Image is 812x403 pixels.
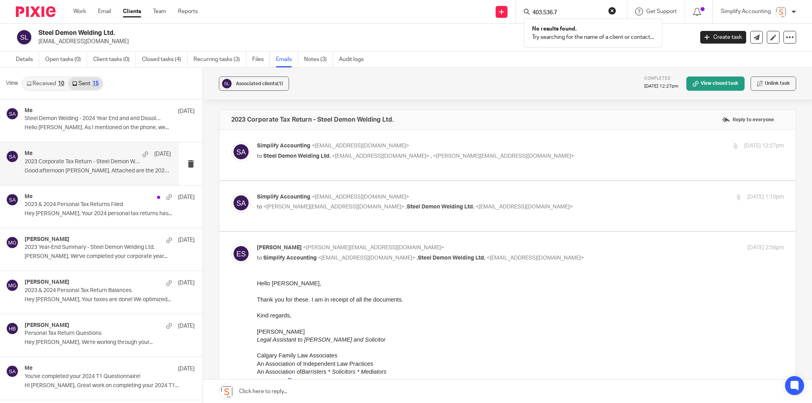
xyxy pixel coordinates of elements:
[178,193,195,201] p: [DATE]
[25,150,33,157] h4: Me
[406,204,407,210] span: ,
[219,76,289,91] button: Associated clients(1)
[45,52,87,67] a: Open tasks (0)
[25,279,69,286] h4: [PERSON_NAME]
[257,245,302,250] span: [PERSON_NAME]
[25,373,161,380] p: You've completed your 2024 T1 Questionnaire!
[25,236,69,243] h4: [PERSON_NAME]
[257,204,262,210] span: to
[25,287,161,294] p: 2023 & 2024 Personal Tax Return Balances
[231,116,394,124] h4: 2023 Corporate Tax Return - Steel Demon Welding Ltd.
[486,255,584,261] span: <[EMAIL_ADDRESS][DOMAIN_NAME]>
[257,194,310,200] span: Simplify Accounting
[31,97,35,103] sup: th
[236,81,283,86] span: Associated clients
[303,245,444,250] span: <[PERSON_NAME][EMAIL_ADDRESS][DOMAIN_NAME]>
[60,107,127,113] span: Fax: [PHONE_NUMBER]
[154,150,171,158] p: [DATE]
[38,38,688,46] p: [EMAIL_ADDRESS][DOMAIN_NAME]
[221,78,233,90] img: svg%3E
[77,340,170,347] a: [EMAIL_ADDRESS][DOMAIN_NAME]
[231,142,251,162] img: svg%3E
[142,52,188,67] a: Closed tasks (4)
[25,201,161,208] p: 2023 & 2024 Personal Tax Returns Filed
[318,255,416,261] span: <[EMAIL_ADDRESS][DOMAIN_NAME]>
[178,107,195,115] p: [DATE]
[25,115,161,122] p: Steel Demon Welding - 2024 Year End and and Dissolution.
[71,316,164,323] a: [EMAIL_ADDRESS][DOMAIN_NAME]
[73,8,86,15] a: Work
[123,8,141,15] a: Clients
[417,255,418,261] span: ,
[6,365,19,378] img: svg%3E
[700,31,746,44] a: Create task
[68,77,102,90] a: Sent15
[6,322,19,335] img: svg%3E
[25,330,161,337] p: Personal Tax Return Questions
[25,168,171,174] p: Good afternoon [PERSON_NAME], Attached are the 2023...
[16,6,56,17] img: Pixie
[93,52,136,67] a: Client tasks (0)
[257,143,310,149] span: Simplify Accounting
[25,210,195,217] p: Hey [PERSON_NAME], Your 2024 personal tax returns has...
[644,83,678,90] p: [DATE] 12:27pm
[6,193,19,206] img: svg%3E
[98,8,111,15] a: Email
[257,255,262,261] span: to
[263,153,331,159] span: Steel Demon Welding Ltd.
[257,153,262,159] span: to
[263,204,404,210] span: <[PERSON_NAME][EMAIL_ADDRESS][DOMAIN_NAME]>
[747,244,784,252] p: [DATE] 2:58pm
[92,81,99,86] div: 15
[178,8,198,15] a: Reports
[418,255,485,261] span: Steel Demon Welding Ltd.
[25,244,161,251] p: 2023 Year-End Summary - Steel Demon Welding Ltd.
[44,89,129,95] i: Barristers * Solicitors * Mediators
[720,114,776,126] label: Reply to everyone
[6,279,19,292] img: svg%3E
[277,81,283,86] span: (1)
[25,193,33,200] h4: Me
[231,193,251,213] img: svg%3E
[263,255,317,261] span: Simplify Accounting
[178,322,195,330] p: [DATE]
[16,29,33,46] img: svg%3E
[304,52,333,67] a: Notes (3)
[332,153,429,159] span: <[EMAIL_ADDRESS][DOMAIN_NAME]>
[252,52,270,67] a: Files
[6,150,19,163] img: svg%3E
[25,159,142,165] p: 2023 Corporate Tax Return - Steel Demon Welding Ltd.
[433,153,574,159] span: <[PERSON_NAME][EMAIL_ADDRESS][DOMAIN_NAME]>
[312,194,409,200] span: <[EMAIL_ADDRESS][DOMAIN_NAME]>
[25,365,33,372] h4: Me
[23,77,68,90] a: Received10
[25,107,33,114] h4: Me
[38,29,558,37] h2: Steel Demon Welding Ltd.
[475,204,573,210] span: <[EMAIL_ADDRESS][DOMAIN_NAME]>
[178,365,195,373] p: [DATE]
[14,316,67,323] span: Simplify Accounting
[532,10,603,17] input: Search
[25,382,195,389] p: Hi [PERSON_NAME], Great work on completing your 2024 T1...
[312,143,409,149] span: <[EMAIL_ADDRESS][DOMAIN_NAME]>
[6,79,18,88] span: View
[178,279,195,287] p: [DATE]
[431,153,432,159] span: ,
[339,52,370,67] a: Audit logs
[25,339,195,346] p: Hey [PERSON_NAME], We're working through your...
[775,6,787,18] img: Screenshot%202023-11-29%20141159.png
[276,52,298,67] a: Emails
[231,244,251,264] img: svg%3E
[25,124,195,131] p: Hello [PERSON_NAME]. As I mentioned on the phone, we...
[180,340,318,347] a: [PERSON_NAME][EMAIL_ADDRESS][DOMAIN_NAME]
[153,8,166,15] a: Team
[178,236,195,244] p: [DATE]
[25,322,69,329] h4: [PERSON_NAME]
[744,142,784,150] p: [DATE] 12:27pm
[25,296,195,303] p: Hey [PERSON_NAME], Your taxes are done! We optimized...
[608,7,616,15] button: Clear
[686,76,745,91] a: View closed task
[6,236,19,249] img: svg%3E
[747,193,784,201] p: [DATE] 1:10pm
[6,107,19,120] img: svg%3E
